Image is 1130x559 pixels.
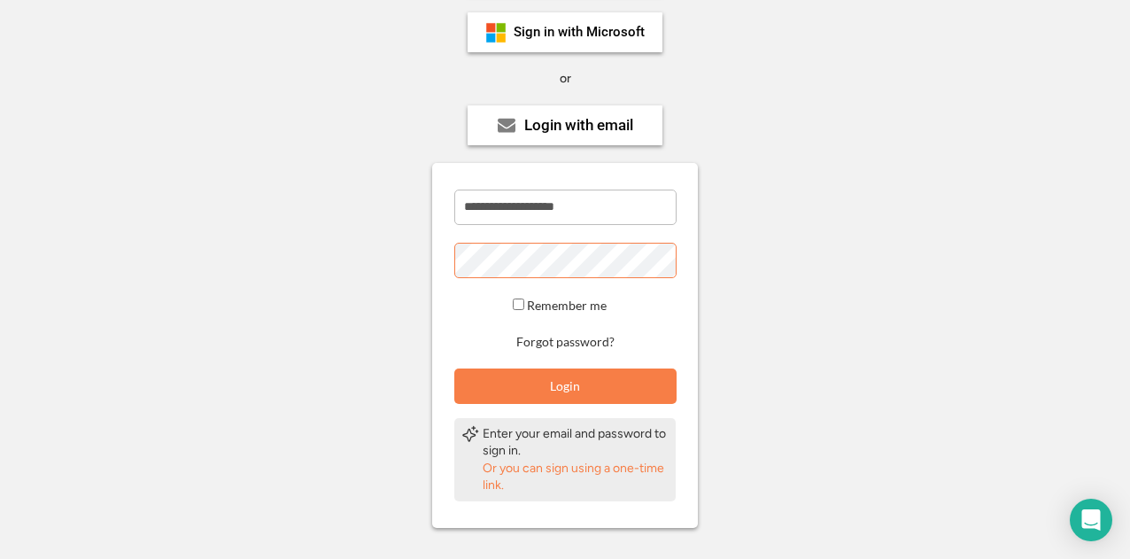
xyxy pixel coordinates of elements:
div: Open Intercom Messenger [1070,499,1112,541]
button: Login [454,369,677,404]
label: Remember me [527,298,607,313]
img: ms-symbollockup_mssymbol_19.png [485,22,507,43]
div: Or you can sign using a one-time link. [483,460,669,494]
div: Sign in with Microsoft [514,26,645,39]
button: Forgot password? [514,334,617,351]
div: or [560,70,571,88]
div: Enter your email and password to sign in. [483,425,669,460]
div: Login with email [524,118,633,133]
